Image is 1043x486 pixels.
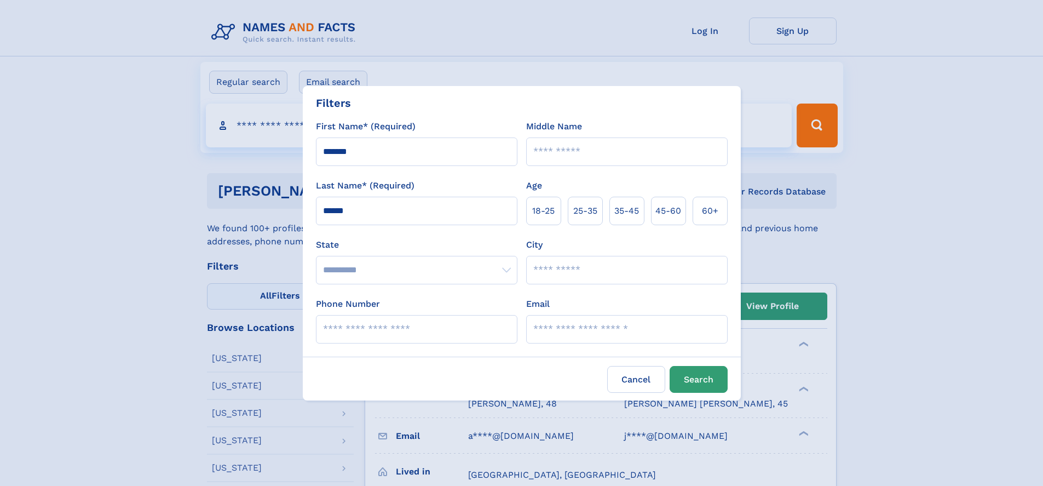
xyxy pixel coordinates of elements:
[702,204,718,218] span: 60+
[670,366,728,393] button: Search
[526,298,550,311] label: Email
[316,120,416,133] label: First Name* (Required)
[316,238,517,251] label: State
[655,204,681,218] span: 45‑60
[316,298,380,311] label: Phone Number
[316,179,414,192] label: Last Name* (Required)
[526,238,543,251] label: City
[526,179,542,192] label: Age
[316,95,351,111] div: Filters
[573,204,597,218] span: 25‑35
[607,366,665,393] label: Cancel
[532,204,555,218] span: 18‑25
[526,120,582,133] label: Middle Name
[614,204,639,218] span: 35‑45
